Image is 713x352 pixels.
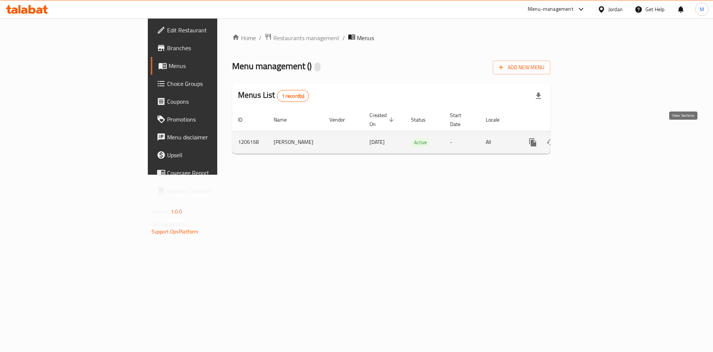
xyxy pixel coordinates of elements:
[357,33,374,42] span: Menus
[480,131,518,154] td: All
[264,33,339,43] a: Restaurants management
[486,115,509,124] span: Locale
[151,128,267,146] a: Menu disclaimer
[151,110,267,128] a: Promotions
[151,182,267,200] a: Grocery Checklist
[152,227,199,236] a: Support.OpsPlatform
[151,57,267,75] a: Menus
[167,43,261,52] span: Branches
[151,39,267,57] a: Branches
[700,5,704,13] span: M
[167,79,261,88] span: Choice Groups
[169,61,261,70] span: Menus
[167,97,261,106] span: Coupons
[329,115,355,124] span: Vendor
[542,133,560,151] button: Change Status
[238,115,252,124] span: ID
[232,58,312,74] span: Menu management ( )
[167,186,261,195] span: Grocery Checklist
[277,90,309,102] div: Total records count
[277,93,309,100] span: 1 record(s)
[411,115,435,124] span: Status
[444,131,480,154] td: -
[342,33,345,42] li: /
[151,146,267,164] a: Upsell
[450,111,471,129] span: Start Date
[152,207,170,216] span: Version:
[530,87,547,105] div: Export file
[151,164,267,182] a: Coverage Report
[151,21,267,39] a: Edit Restaurant
[499,63,544,72] span: Add New Menu
[273,33,339,42] span: Restaurants management
[274,115,296,124] span: Name
[238,90,309,102] h2: Menus List
[167,151,261,159] span: Upsell
[493,61,550,74] button: Add New Menu
[518,109,601,131] th: Actions
[167,133,261,142] span: Menu disclaimer
[167,168,261,177] span: Coverage Report
[268,131,323,154] td: [PERSON_NAME]
[232,109,601,154] table: enhanced table
[152,219,186,229] span: Get support on:
[171,207,182,216] span: 1.0.0
[528,5,573,14] div: Menu-management
[369,137,385,147] span: [DATE]
[369,111,396,129] span: Created On
[608,5,623,13] div: Jordan
[151,93,267,110] a: Coupons
[232,33,550,43] nav: breadcrumb
[524,133,542,151] button: more
[167,26,261,35] span: Edit Restaurant
[151,75,267,93] a: Choice Groups
[167,115,261,124] span: Promotions
[411,138,430,147] span: Active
